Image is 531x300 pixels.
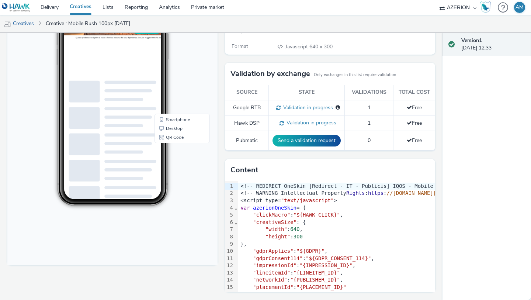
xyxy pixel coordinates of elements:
[65,28,73,32] span: 12:44
[407,104,422,111] span: Free
[368,137,371,144] span: 0
[253,270,290,276] span: "lineitemId"
[294,270,340,276] span: "{LINEITEM_ID}"
[480,1,491,13] img: Hawk Academy
[285,43,309,50] span: Javascript
[225,248,234,255] div: 10
[225,269,234,277] div: 13
[253,284,294,290] span: "placementId"
[290,226,299,232] span: 640
[240,205,250,211] span: var
[296,284,346,290] span: "{PLACEMENT_ID}"
[225,255,234,262] div: 11
[149,170,201,179] li: QR Code
[253,219,296,225] span: "creativeSize"
[265,234,290,239] span: "height"
[285,43,333,50] span: 640 x 300
[225,262,234,269] div: 12
[407,137,422,144] span: Free
[225,190,234,197] div: 2
[225,226,234,233] div: 7
[299,262,352,268] span: "{IMPRESSION_ID}"
[225,100,269,115] td: Google RTB
[225,241,234,248] div: 9
[149,153,201,162] li: Smartphone
[159,173,176,177] span: QR Code
[368,120,371,127] span: 1
[294,234,303,239] span: 300
[225,211,234,219] div: 5
[306,255,371,261] span: "${GDPR_CONSENT_114}"
[253,262,296,268] span: "impressionId"
[253,248,294,254] span: "gdprApplies"
[159,155,183,159] span: Smartphone
[296,248,324,254] span: "${GDPR}"
[290,277,340,283] span: "{PUBLISHER_ID}"
[149,162,201,170] li: Desktop
[234,205,238,211] span: Fold line
[269,85,345,100] th: State
[159,164,175,168] span: Desktop
[253,212,290,218] span: "clickMacro"
[225,183,234,190] div: 1
[480,1,494,13] a: Hawk Academy
[225,291,234,299] div: 16
[225,204,234,212] div: 4
[461,37,525,52] div: [DATE] 12:33
[232,28,260,35] span: Snapshot ID
[225,233,234,241] div: 8
[516,2,524,13] div: AM
[265,226,287,232] span: "width"
[345,85,393,100] th: Validations
[461,37,482,44] strong: Version 1
[2,3,30,12] img: undefined Logo
[284,119,336,126] span: Validation in progress
[225,197,234,204] div: 3
[253,205,296,211] span: azerionOneSkin
[386,190,461,196] span: //[DOMAIN_NAME][URL] -->
[225,115,269,131] td: Hawk DSP
[225,284,234,291] div: 15
[232,43,248,50] span: Format
[230,68,310,79] h3: Validation by exchange
[273,135,341,146] button: Send a validation request
[281,104,333,111] span: Validation in progress
[281,197,334,203] span: "text/javascript"
[225,131,269,151] td: Pubmatic
[253,277,287,283] span: "networkId"
[393,85,435,100] th: Total cost
[346,190,365,196] span: Rights
[225,85,269,100] th: Source
[253,255,303,261] span: "gdprConsent114"
[230,165,258,176] h3: Content
[225,219,234,226] div: 6
[368,104,371,111] span: 1
[368,190,383,196] span: https
[294,212,340,218] span: "${HAWK_CLICK}"
[42,15,134,32] a: Creative : Mobile Rush 100px [DATE]
[234,219,238,225] span: Fold line
[225,276,234,284] div: 14
[407,120,422,127] span: Free
[4,20,11,28] img: mobile
[314,72,396,78] small: Only exchanges in this list require validation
